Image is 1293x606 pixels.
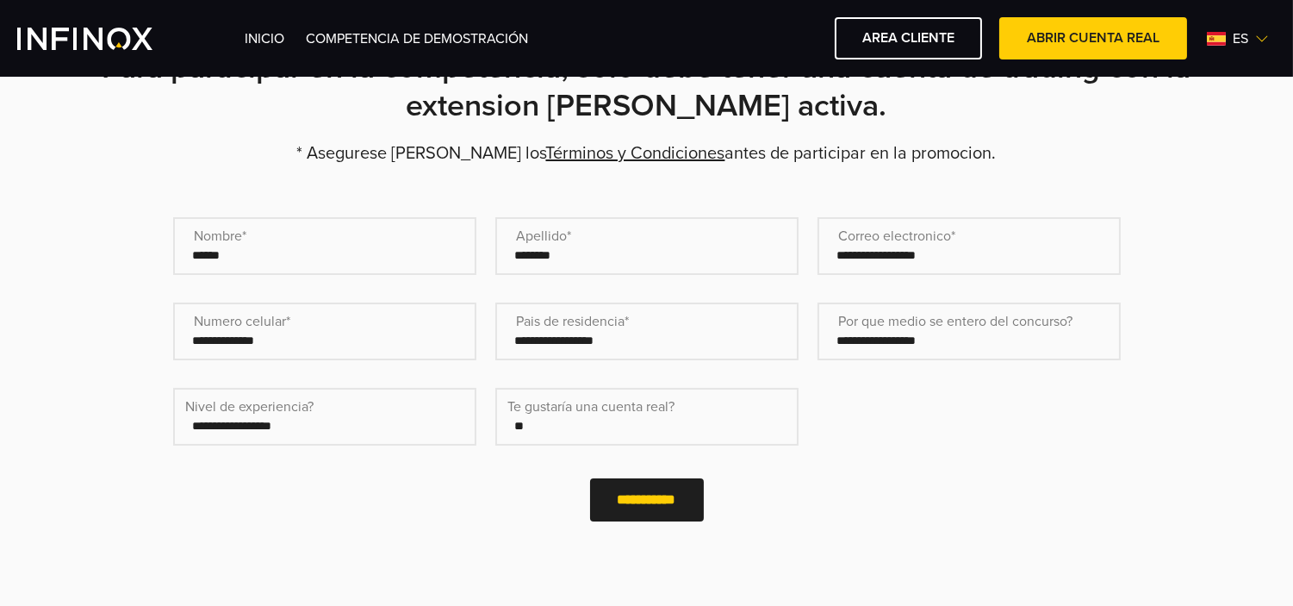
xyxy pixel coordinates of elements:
strong: Para participar en la competencia, solo debe tener una cuenta de trading con la extension [PERSON... [103,49,1191,124]
a: Términos y Condiciones [546,143,725,164]
a: AREA CLIENTE [835,17,982,59]
a: INFINOX Vite [17,28,193,50]
a: ABRIR CUENTA REAL [999,17,1187,59]
span: es [1226,28,1255,49]
p: * Asegurese [PERSON_NAME] los antes de participar en la promocion. [44,141,1250,166]
a: Competencia de Demostración [306,30,528,47]
a: INICIO [245,30,284,47]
